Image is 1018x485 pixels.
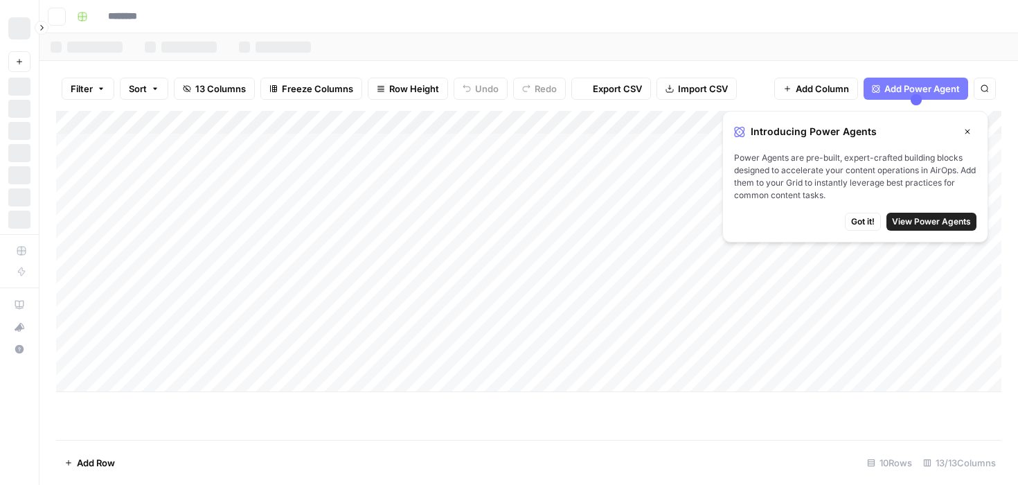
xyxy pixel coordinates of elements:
[454,78,508,100] button: Undo
[77,456,115,470] span: Add Row
[845,213,881,231] button: Got it!
[734,123,976,141] div: Introducing Power Agents
[571,78,651,100] button: Export CSV
[389,82,439,96] span: Row Height
[861,452,918,474] div: 10 Rows
[884,82,960,96] span: Add Power Agent
[593,82,642,96] span: Export CSV
[678,82,728,96] span: Import CSV
[886,213,976,231] button: View Power Agents
[774,78,858,100] button: Add Column
[120,78,168,100] button: Sort
[918,452,1001,474] div: 13/13 Columns
[851,215,875,228] span: Got it!
[892,215,971,228] span: View Power Agents
[174,78,255,100] button: 13 Columns
[195,82,246,96] span: 13 Columns
[282,82,353,96] span: Freeze Columns
[8,338,30,360] button: Help + Support
[513,78,566,100] button: Redo
[56,452,123,474] button: Add Row
[657,78,737,100] button: Import CSV
[129,82,147,96] span: Sort
[8,316,30,338] button: What's new?
[9,317,30,337] div: What's new?
[71,82,93,96] span: Filter
[734,152,976,202] span: Power Agents are pre-built, expert-crafted building blocks designed to accelerate your content op...
[864,78,968,100] button: Add Power Agent
[62,78,114,100] button: Filter
[260,78,362,100] button: Freeze Columns
[475,82,499,96] span: Undo
[368,78,448,100] button: Row Height
[796,82,849,96] span: Add Column
[8,294,30,316] a: AirOps Academy
[535,82,557,96] span: Redo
